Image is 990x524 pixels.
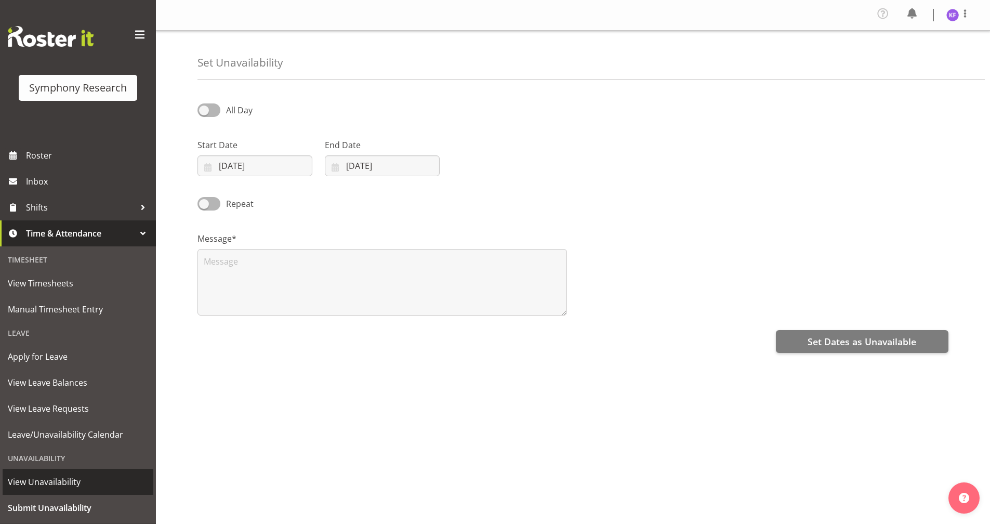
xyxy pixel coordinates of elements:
div: Symphony Research [29,80,127,96]
div: Unavailability [3,448,153,469]
label: End Date [325,139,440,151]
a: View Leave Requests [3,396,153,422]
a: View Timesheets [3,270,153,296]
span: Roster [26,148,151,163]
span: Shifts [26,200,135,215]
span: View Leave Requests [8,401,148,416]
label: Start Date [197,139,312,151]
img: help-xxl-2.png [959,493,969,503]
span: Submit Unavailability [8,500,148,516]
a: Submit Unavailability [3,495,153,521]
span: Set Dates as Unavailable [808,335,916,348]
span: View Leave Balances [8,375,148,390]
label: Message* [197,232,567,245]
a: Manual Timesheet Entry [3,296,153,322]
span: Time & Attendance [26,226,135,241]
div: Leave [3,322,153,344]
span: View Unavailability [8,474,148,490]
a: View Unavailability [3,469,153,495]
button: Set Dates as Unavailable [776,330,948,353]
span: Inbox [26,174,151,189]
span: View Timesheets [8,276,148,291]
a: Apply for Leave [3,344,153,370]
a: View Leave Balances [3,370,153,396]
span: Manual Timesheet Entry [8,302,148,317]
div: Timesheet [3,249,153,270]
input: Click to select... [197,155,312,176]
span: Apply for Leave [8,349,148,364]
a: Leave/Unavailability Calendar [3,422,153,448]
span: Leave/Unavailability Calendar [8,427,148,442]
input: Click to select... [325,155,440,176]
h4: Set Unavailability [197,57,283,69]
span: Repeat [220,198,254,210]
img: Rosterit website logo [8,26,94,47]
span: All Day [226,104,253,116]
img: karrierae-frydenlund1891.jpg [946,9,959,21]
